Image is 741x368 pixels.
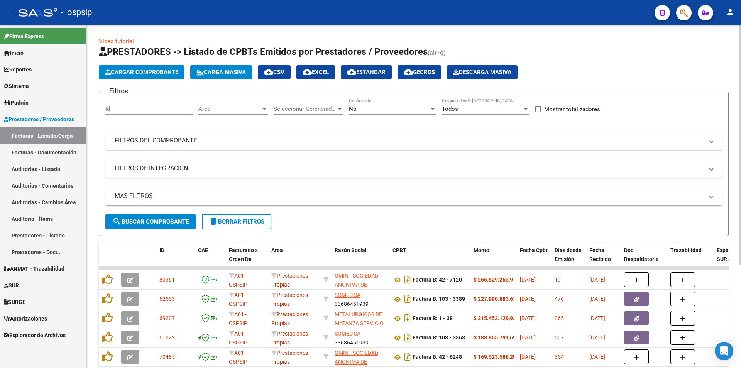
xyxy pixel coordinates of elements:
[341,65,392,79] button: Estandar
[159,296,175,302] span: 62553
[447,65,518,79] button: Descarga Masiva
[552,242,586,276] datatable-header-cell: Días desde Emisión
[403,331,413,344] i: Descargar documento
[404,69,435,76] span: Gecros
[4,281,19,290] span: SUR
[99,65,184,79] button: Cargar Comprobante
[105,159,722,178] mat-expansion-panel-header: FILTROS DE INTEGRACION
[413,315,453,322] strong: Factura B: 1 - 38
[99,46,428,57] span: PRESTADORES -> Listado de CPBTs Emitidos por Prestadores / Proveedores
[667,242,714,276] datatable-header-cell: Trazabilidad
[303,67,312,76] mat-icon: cloud_download
[105,131,722,150] mat-expansion-panel-header: FILTROS DEL COMPROBANTE
[589,247,611,262] span: Fecha Recibido
[715,342,733,360] div: Open Intercom Messenger
[349,105,357,112] span: No
[226,242,268,276] datatable-header-cell: Facturado x Orden De
[555,276,561,283] span: 19
[555,354,564,360] span: 354
[4,82,29,90] span: Sistema
[4,98,29,107] span: Padrón
[209,218,264,225] span: Borrar Filtros
[555,247,582,262] span: Días desde Emisión
[474,296,516,302] strong: $ 227.990.883,63
[589,334,605,341] span: [DATE]
[335,247,367,253] span: Razón Social
[264,67,273,76] mat-icon: cloud_download
[202,214,271,229] button: Borrar Filtros
[159,315,175,321] span: 69207
[105,69,178,76] span: Cargar Comprobante
[229,247,258,262] span: Facturado x Orden De
[198,105,261,112] span: Area
[156,242,195,276] datatable-header-cell: ID
[392,247,406,253] span: CPBT
[589,354,605,360] span: [DATE]
[520,247,548,253] span: Fecha Cpbt
[403,293,413,305] i: Descargar documento
[520,354,536,360] span: [DATE]
[159,354,175,360] span: 70485
[589,276,605,283] span: [DATE]
[229,350,247,365] span: A01 - OSPSIP
[258,65,291,79] button: CSV
[209,217,218,226] mat-icon: delete
[99,38,134,45] a: Video tutorial
[6,7,15,17] mat-icon: menu
[474,334,516,341] strong: $ 188.865.791,69
[453,69,511,76] span: Descarga Masiva
[670,247,702,253] span: Trazabilidad
[303,69,329,76] span: EXCEL
[61,4,92,21] span: - ospsip
[335,311,384,335] span: METALURGICOS DE MATANZA SERVICIO DE SALUD S.R.L.
[555,334,564,341] span: 507
[520,334,536,341] span: [DATE]
[555,296,564,302] span: 476
[159,276,175,283] span: 89361
[447,65,518,79] app-download-masive: Descarga masiva de comprobantes (adjuntos)
[4,265,64,273] span: ANMAT - Trazabilidad
[335,291,386,307] div: 33686451939
[621,242,667,276] datatable-header-cell: Doc Respaldatoria
[474,247,489,253] span: Monto
[268,242,320,276] datatable-header-cell: Area
[271,292,308,307] span: Prestaciones Propias
[105,187,722,205] mat-expansion-panel-header: MAS FILTROS
[264,69,284,76] span: CSV
[589,296,605,302] span: [DATE]
[335,310,386,326] div: 30718558286
[229,331,247,346] span: A01 - OSPSIP
[4,331,66,339] span: Explorador de Archivos
[115,192,704,200] mat-panel-title: MAS FILTROS
[470,242,517,276] datatable-header-cell: Monto
[229,292,247,307] span: A01 - OSPSIP
[442,105,458,112] span: Todos
[335,331,360,337] span: SOMED SA
[159,334,175,341] span: 61022
[271,350,308,365] span: Prestaciones Propias
[112,218,189,225] span: Buscar Comprobante
[198,247,208,253] span: CAE
[335,349,386,365] div: 30550245309
[555,315,564,321] span: 365
[474,276,516,283] strong: $ 265.829.253,97
[347,67,356,76] mat-icon: cloud_download
[335,292,360,298] span: SOMED SA
[296,65,335,79] button: EXCEL
[428,49,446,56] span: (alt+q)
[229,311,247,326] span: A01 - OSPSIP
[544,105,600,114] span: Mostrar totalizadores
[159,247,164,253] span: ID
[195,242,226,276] datatable-header-cell: CAE
[520,296,536,302] span: [DATE]
[115,164,704,173] mat-panel-title: FILTROS DE INTEGRACION
[520,276,536,283] span: [DATE]
[190,65,252,79] button: Carga Masiva
[4,298,25,306] span: SURGE
[517,242,552,276] datatable-header-cell: Fecha Cpbt
[271,311,308,326] span: Prestaciones Propias
[413,335,465,341] strong: Factura B: 103 - 3363
[274,105,336,112] span: Seleccionar Gerenciador
[4,115,74,124] span: Prestadores / Proveedores
[196,69,246,76] span: Carga Masiva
